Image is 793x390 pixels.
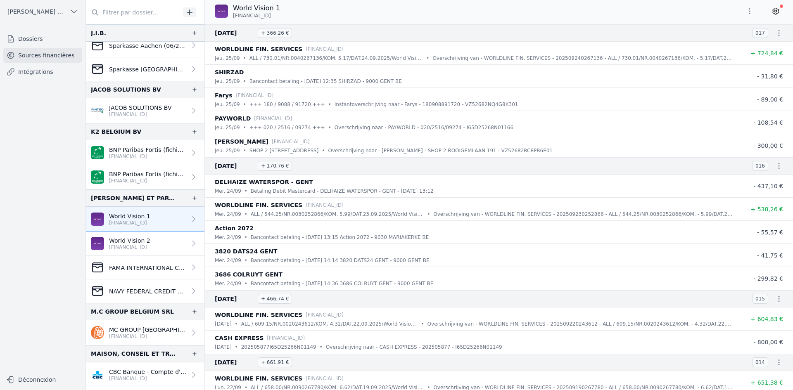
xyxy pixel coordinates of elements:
div: • [421,320,424,328]
a: FAMA INTERNATIONAL COMMUNICATIONS - JPMorgan Chase Bank (Account [FINANCIAL_ID]) [86,256,204,279]
p: [DATE] [215,320,232,328]
span: [DATE] [215,161,254,171]
span: - 800,00 € [753,339,783,345]
p: 202505877I65D25266N01149 [241,343,316,351]
img: CleanShot-202025-05-26-20at-2016.10.27-402x.png [91,261,104,274]
div: • [243,100,246,109]
p: [FINANCIAL_ID] [109,244,150,251]
p: [FINANCIAL_ID] [306,201,344,209]
span: 014 [752,357,768,367]
p: NAVY FEDERAL CREDIT UNION - FAMA COMMUNICAT LLC (Business Checking Account [FINANCIAL_ID]) [109,287,186,295]
p: mer. 24/09 [215,279,241,288]
div: • [245,256,247,265]
p: [FINANCIAL_ID] [306,45,344,53]
a: Sparkasse Aachen (06/2024 >07/2024) [86,34,204,57]
p: [FINANCIAL_ID] [267,334,305,342]
p: Bancontact betaling - [DATE] 14:14 3820 DATS24 GENT - 9000 GENT BE [251,256,430,265]
a: Intégrations [3,64,82,79]
span: [PERSON_NAME] ET PARTNERS SRL [7,7,66,16]
p: Instantoverschrijving naar - Farys - 180908891720 - VZ52682NQ4G8K301 [335,100,518,109]
span: + 170,76 € [258,161,292,171]
span: [FINANCIAL_ID] [233,12,271,19]
p: SHOP 2 [STREET_ADDRESS] [249,147,319,155]
a: CBC Banque - Compte d'épargne [FINANCIAL_ID] [86,362,204,387]
span: - 89,00 € [757,96,783,103]
p: Bancontact betaling - [DATE] 13:15 Action 2072 - 9030 MARIAKERKE BE [251,233,429,241]
div: • [243,77,246,85]
a: World Vision 2 [FINANCIAL_ID] [86,232,204,256]
p: Betaling Debit Mastercard - DELHAIZE WATERSPOR - GENT - [DATE] 13:12 [251,187,434,195]
div: • [328,123,331,132]
img: FINTRO_BE_BUSINESS_GEBABEBB.png [91,104,104,117]
img: BEOBANK_CTBKBEBX.png [91,213,104,226]
img: CleanShot-202025-05-26-20at-2016.10.27-402x.png [91,62,104,76]
span: + 661,91 € [258,357,292,367]
p: jeu. 25/09 [215,147,240,155]
span: 017 [752,28,768,38]
p: ALL / 609.15/NR.0020243612/KOM. 4.32/DAT.22.09.2025/World Vision BD BVBA/[GEOGRAPHIC_DATA] [241,320,418,328]
p: Overschrijving naar - PAYWORLD - 020/2516/09274 - I65D25268N01166 [335,123,513,132]
img: CleanShot-202025-05-26-20at-2016.10.27-402x.png [91,284,104,298]
input: Filtrer par dossier... [86,5,180,20]
p: mer. 24/09 [215,256,241,265]
p: WORLDLINE FIN. SERVICES [215,310,302,320]
p: BNP Paribas Fortis (fichiers importés) [109,170,186,178]
p: World Vision 1 [109,212,150,220]
span: [DATE] [215,294,254,304]
p: SHIRZAD [215,67,244,77]
span: - 108,54 € [753,119,783,126]
span: - 31,80 € [757,73,783,80]
p: BNP Paribas Fortis (fichiers importés) [109,146,186,154]
span: - 55,57 € [757,229,783,236]
p: [FINANCIAL_ID] [109,111,172,118]
div: • [426,54,429,62]
a: Sources financières [3,48,82,63]
p: CBC Banque - Compte d'épargne [109,368,186,376]
div: [PERSON_NAME] ET PARTNERS SRL [91,193,178,203]
span: - 299,82 € [753,275,783,282]
p: +++ 180 / 9088 / 91720 +++ [249,100,325,109]
div: • [320,343,323,351]
a: NAVY FEDERAL CREDIT UNION - FAMA COMMUNICAT LLC (Business Checking Account [FINANCIAL_ID]) [86,279,204,303]
p: jeu. 25/09 [215,123,240,132]
p: [FINANCIAL_ID] [109,220,150,226]
p: WORLDLINE FIN. SERVICES [215,44,302,54]
a: Sparkasse [GEOGRAPHIC_DATA] (09/2024 > 12/2024) [86,57,204,81]
p: JACOB SOLUTIONS BV [109,104,172,112]
span: + 366,26 € [258,28,292,38]
div: K2 BELGIUM BV [91,127,141,137]
span: + 538,26 € [750,206,783,213]
p: 3820 DATS24 GENT [215,246,278,256]
p: +++ 020 / 2516 / 09274 +++ [249,123,325,132]
p: Farys [215,90,233,100]
span: 016 [752,161,768,171]
p: PAYWORLD [215,113,251,123]
span: + 724,84 € [750,50,783,57]
p: Overschrijving van - WORLDLINE FIN. SERVICES - 202509240267136 - ALL / 730.01/NR.0040267136/KOM. ... [432,54,734,62]
img: CBC_CREGBEBB.png [91,368,104,381]
a: World Vision 1 [FINANCIAL_ID] [86,207,204,232]
p: WORLDLINE FIN. SERVICES [215,373,302,383]
span: + 466,74 € [258,294,292,304]
p: mer. 24/09 [215,233,241,241]
p: [FINANCIAL_ID] [254,114,292,123]
p: jeu. 25/09 [215,100,240,109]
img: BNP_BE_BUSINESS_GEBABEBB.png [91,146,104,159]
p: ALL / 544.25/NR.0030252866/KOM. 5.99/DAT.23.09.2025/World Vision BD BVBA/[GEOGRAPHIC_DATA] [251,210,424,218]
div: • [243,147,246,155]
span: - 300,00 € [753,142,783,149]
p: Action 2072 [215,223,254,233]
div: • [245,210,247,218]
a: Dossiers [3,31,82,46]
span: + 604,83 € [750,316,783,322]
p: FAMA INTERNATIONAL COMMUNICATIONS - JPMorgan Chase Bank (Account [FINANCIAL_ID]) [109,264,186,272]
div: J.I.B. [91,28,106,38]
div: • [245,279,247,288]
button: [PERSON_NAME] ET PARTNERS SRL [3,5,82,18]
a: MC GROUP [GEOGRAPHIC_DATA] SRL [FINANCIAL_ID] [86,320,204,345]
div: JACOB SOLUTIONS BV [91,85,161,95]
p: Sparkasse [GEOGRAPHIC_DATA] (09/2024 > 12/2024) [109,65,186,73]
img: CleanShot-202025-05-26-20at-2016.10.27-402x.png [91,39,104,52]
a: JACOB SOLUTIONS BV [FINANCIAL_ID] [86,98,204,123]
img: BEOBANK_CTBKBEBX.png [91,237,104,250]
